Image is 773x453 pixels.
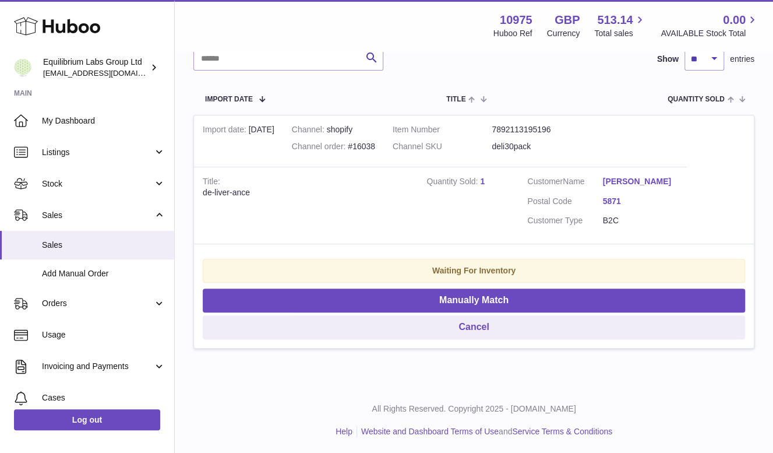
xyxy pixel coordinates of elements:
[42,178,153,189] span: Stock
[500,12,532,28] strong: 10975
[661,12,759,39] a: 0.00 AVAILABLE Stock Total
[603,215,678,226] dd: B2C
[527,196,602,210] dt: Postal Code
[480,177,485,186] a: 1
[42,210,153,221] span: Sales
[361,427,499,436] a: Website and Dashboard Terms of Use
[203,177,220,189] strong: Title
[492,141,591,152] dd: deli30pack
[657,54,679,65] label: Show
[597,12,633,28] span: 513.14
[42,147,153,158] span: Listings
[42,329,165,340] span: Usage
[42,298,153,309] span: Orders
[203,125,249,137] strong: Import date
[42,361,153,372] span: Invoicing and Payments
[14,59,31,76] img: huboo@equilibriumlabs.com
[393,124,492,135] dt: Item Number
[603,196,678,207] a: 5871
[393,141,492,152] dt: Channel SKU
[492,124,591,135] dd: 7892113195196
[527,215,602,226] dt: Customer Type
[42,115,165,127] span: My Dashboard
[42,240,165,251] span: Sales
[43,68,171,78] span: [EMAIL_ADDRESS][DOMAIN_NAME]
[730,54,754,65] span: entries
[203,289,745,312] button: Manually Match
[203,187,409,198] div: de-liver-ance
[426,177,480,189] strong: Quantity Sold
[432,266,516,275] strong: Waiting For Inventory
[194,115,283,167] td: [DATE]
[594,12,646,39] a: 513.14 Total sales
[14,409,160,430] a: Log out
[527,176,602,190] dt: Name
[42,392,165,403] span: Cases
[603,176,678,187] a: [PERSON_NAME]
[43,57,148,79] div: Equilibrium Labs Group Ltd
[42,268,165,279] span: Add Manual Order
[668,96,725,103] span: Quantity Sold
[723,12,746,28] span: 0.00
[357,426,612,437] li: and
[512,427,612,436] a: Service Terms & Conditions
[594,28,646,39] span: Total sales
[446,96,465,103] span: Title
[336,427,352,436] a: Help
[292,125,327,137] strong: Channel
[292,124,375,135] div: shopify
[184,403,764,415] p: All Rights Reserved. Copyright 2025 - [DOMAIN_NAME]
[527,177,563,186] span: Customer
[292,141,375,152] div: #16038
[205,96,253,103] span: Import date
[661,28,759,39] span: AVAILABLE Stock Total
[547,28,580,39] div: Currency
[555,12,580,28] strong: GBP
[203,315,745,339] button: Cancel
[292,142,348,154] strong: Channel order
[493,28,532,39] div: Huboo Ref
